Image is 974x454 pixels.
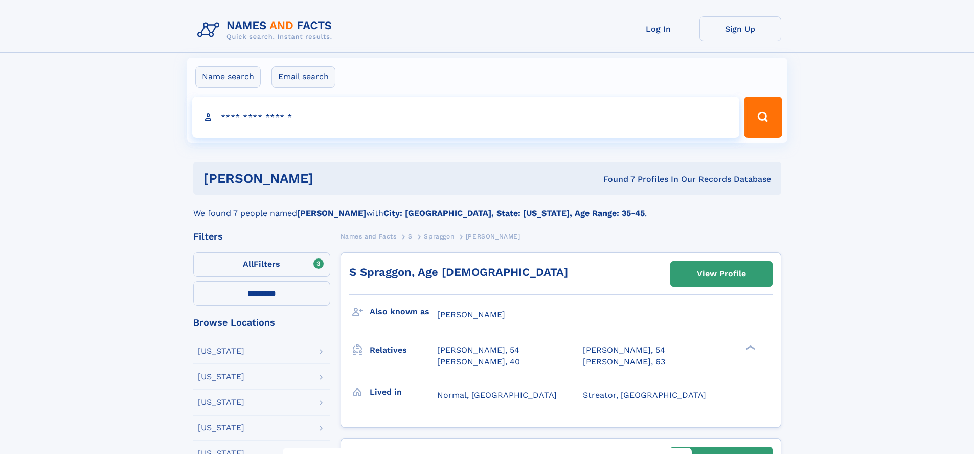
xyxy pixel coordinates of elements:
span: All [243,259,254,269]
img: Logo Names and Facts [193,16,341,44]
h3: Also known as [370,303,437,320]
a: [PERSON_NAME], 54 [437,344,519,356]
div: [US_STATE] [198,424,244,432]
div: [US_STATE] [198,373,244,381]
label: Name search [195,66,261,88]
h3: Relatives [370,341,437,359]
a: Sign Up [699,16,781,41]
label: Filters [193,252,330,277]
div: Found 7 Profiles In Our Records Database [458,174,771,185]
a: S Spraggon, Age [DEMOGRAPHIC_DATA] [349,266,568,278]
a: S [408,230,413,243]
a: Names and Facts [341,230,397,243]
span: Normal, [GEOGRAPHIC_DATA] [437,390,557,400]
div: [US_STATE] [198,347,244,355]
span: [PERSON_NAME] [437,310,505,319]
div: ❯ [743,344,756,351]
b: City: [GEOGRAPHIC_DATA], State: [US_STATE], Age Range: 35-45 [383,208,645,218]
span: Spraggon [424,233,454,240]
span: [PERSON_NAME] [466,233,520,240]
a: View Profile [671,262,772,286]
a: Log In [618,16,699,41]
label: Email search [271,66,335,88]
a: [PERSON_NAME], 63 [583,356,665,367]
a: [PERSON_NAME], 40 [437,356,520,367]
div: View Profile [697,262,746,286]
div: Browse Locations [193,318,330,327]
span: S [408,233,413,240]
a: Spraggon [424,230,454,243]
a: [PERSON_NAME], 54 [583,344,665,356]
div: We found 7 people named with . [193,195,781,220]
span: Streator, [GEOGRAPHIC_DATA] [583,390,706,400]
div: [US_STATE] [198,398,244,406]
button: Search Button [744,97,782,138]
b: [PERSON_NAME] [297,208,366,218]
input: search input [192,97,740,138]
h1: [PERSON_NAME] [203,172,459,185]
div: Filters [193,232,330,241]
h3: Lived in [370,383,437,401]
